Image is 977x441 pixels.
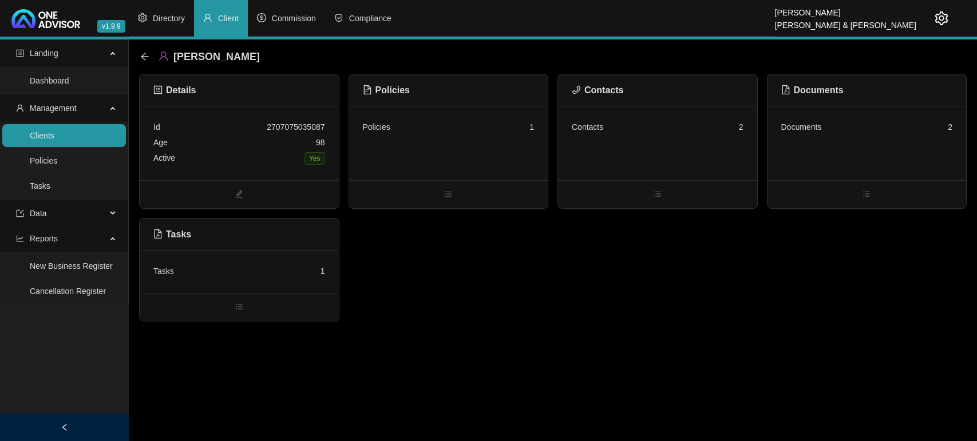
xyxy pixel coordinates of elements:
[321,265,325,277] div: 1
[363,121,390,133] div: Policies
[153,229,163,239] span: file-pdf
[153,136,168,149] div: Age
[203,13,212,22] span: user
[153,265,174,277] div: Tasks
[153,121,160,133] div: Id
[159,51,169,61] span: user
[529,121,534,133] div: 1
[30,287,106,296] a: Cancellation Register
[153,152,175,165] div: Active
[61,423,69,431] span: left
[316,138,325,147] span: 98
[558,189,757,201] span: bars
[781,85,844,95] span: Documents
[140,301,339,314] span: bars
[30,76,69,85] a: Dashboard
[781,85,790,94] span: file-pdf
[30,49,58,58] span: Landing
[935,11,948,25] span: setting
[153,85,163,94] span: profile
[97,20,125,33] span: v1.9.9
[267,121,325,133] div: 2707075035087
[363,85,410,95] span: Policies
[739,121,743,133] div: 2
[349,189,548,201] span: bars
[153,229,191,239] span: Tasks
[30,181,50,190] a: Tasks
[572,85,581,94] span: phone
[16,209,24,217] span: import
[781,121,822,133] div: Documents
[173,51,260,62] span: [PERSON_NAME]
[30,209,47,218] span: Data
[572,85,623,95] span: Contacts
[140,52,149,62] div: back
[30,156,57,165] a: Policies
[948,121,952,133] div: 2
[140,189,339,201] span: edit
[349,14,391,23] span: Compliance
[334,13,343,22] span: safety
[138,13,147,22] span: setting
[272,14,316,23] span: Commission
[30,104,77,113] span: Management
[16,49,24,57] span: profile
[775,3,916,15] div: [PERSON_NAME]
[30,131,54,140] a: Clients
[775,15,916,28] div: [PERSON_NAME] & [PERSON_NAME]
[16,235,24,243] span: line-chart
[140,52,149,61] span: arrow-left
[11,9,80,28] img: 2df55531c6924b55f21c4cf5d4484680-logo-light.svg
[257,13,266,22] span: dollar
[768,189,967,201] span: bars
[304,152,325,165] span: Yes
[218,14,239,23] span: Client
[30,234,58,243] span: Reports
[572,121,603,133] div: Contacts
[153,14,185,23] span: Directory
[16,104,24,112] span: user
[153,85,196,95] span: Details
[363,85,372,94] span: file-text
[30,261,113,271] a: New Business Register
